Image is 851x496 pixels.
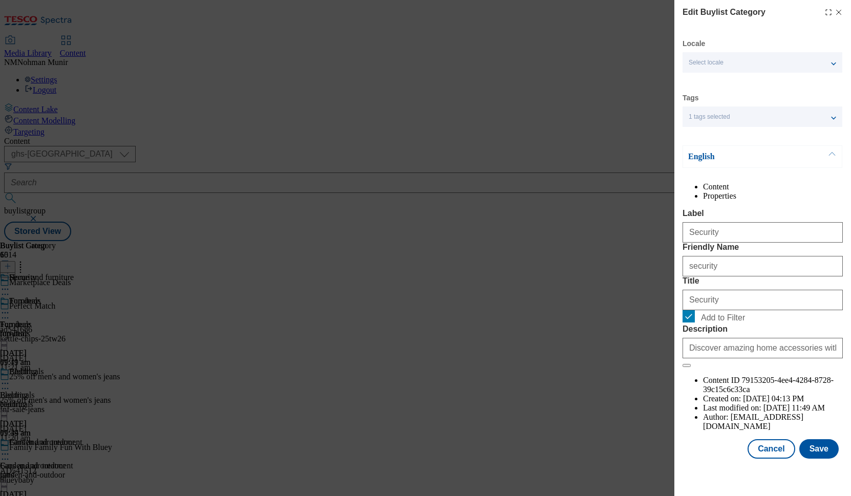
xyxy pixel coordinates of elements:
li: Last modified on: [703,403,843,413]
input: Enter Friendly Name [683,256,843,276]
label: Label [683,209,843,218]
button: Save [799,439,839,459]
li: Author: [703,413,843,431]
li: Properties [703,191,843,201]
li: Content [703,182,843,191]
li: Content ID [703,376,843,394]
p: English [688,152,796,162]
button: 1 tags selected [683,106,842,127]
label: Title [683,276,843,286]
label: Locale [683,41,705,47]
label: Friendly Name [683,243,843,252]
span: [DATE] 11:49 AM [763,403,825,412]
span: 1 tags selected [689,113,730,121]
span: 79153205-4ee4-4284-8728-39c15c6c33ca [703,376,834,394]
input: Enter Title [683,290,843,310]
label: Tags [683,95,699,101]
span: Add to Filter [701,313,745,322]
button: Cancel [748,439,795,459]
h4: Edit Buylist Category [683,6,765,18]
input: Enter Label [683,222,843,243]
button: Select locale [683,52,842,73]
input: Enter Description [683,338,843,358]
span: Select locale [689,59,724,67]
span: [EMAIL_ADDRESS][DOMAIN_NAME] [703,413,803,430]
li: Created on: [703,394,843,403]
label: Description [683,325,843,334]
span: [DATE] 04:13 PM [743,394,804,403]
